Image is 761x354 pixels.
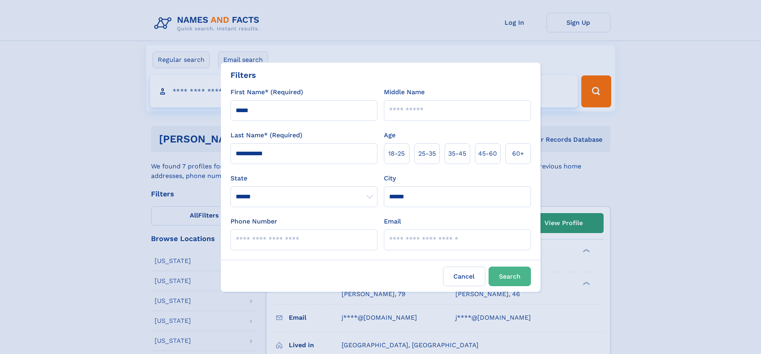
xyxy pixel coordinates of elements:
[230,69,256,81] div: Filters
[388,149,405,158] span: 18‑25
[384,174,396,183] label: City
[489,267,531,286] button: Search
[230,217,277,226] label: Phone Number
[230,174,378,183] label: State
[384,87,425,97] label: Middle Name
[384,131,395,140] label: Age
[478,149,497,158] span: 45‑60
[418,149,436,158] span: 25‑35
[448,149,466,158] span: 35‑45
[230,131,302,140] label: Last Name* (Required)
[443,267,485,286] label: Cancel
[384,217,401,226] label: Email
[230,87,303,97] label: First Name* (Required)
[512,149,524,158] span: 60+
